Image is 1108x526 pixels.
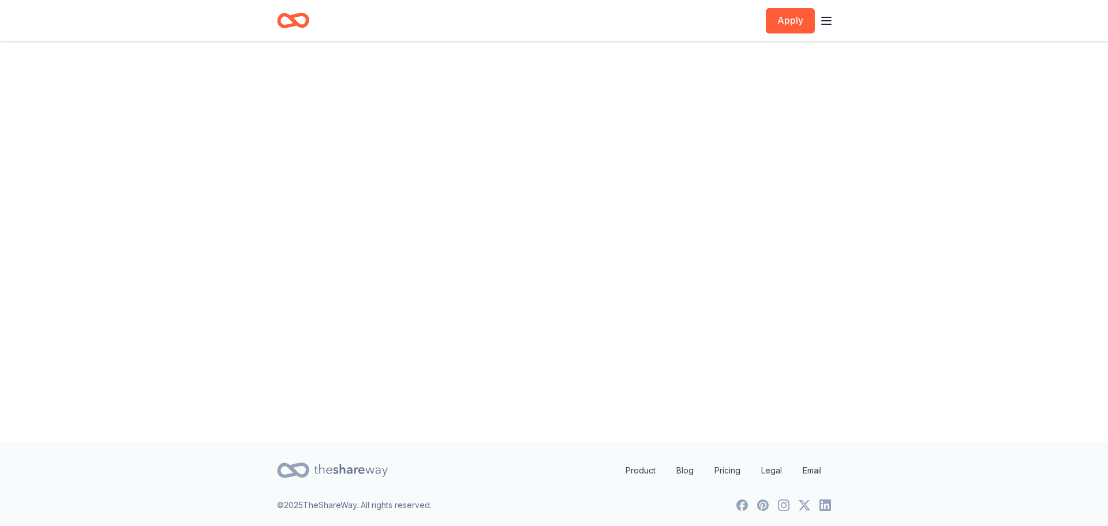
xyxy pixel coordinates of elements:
[616,459,831,482] nav: quick links
[766,8,815,33] button: Apply
[793,459,831,482] a: Email
[277,7,309,34] a: Home
[752,459,791,482] a: Legal
[277,498,432,512] p: © 2025 TheShareWay. All rights reserved.
[667,459,703,482] a: Blog
[616,459,665,482] a: Product
[705,459,750,482] a: Pricing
